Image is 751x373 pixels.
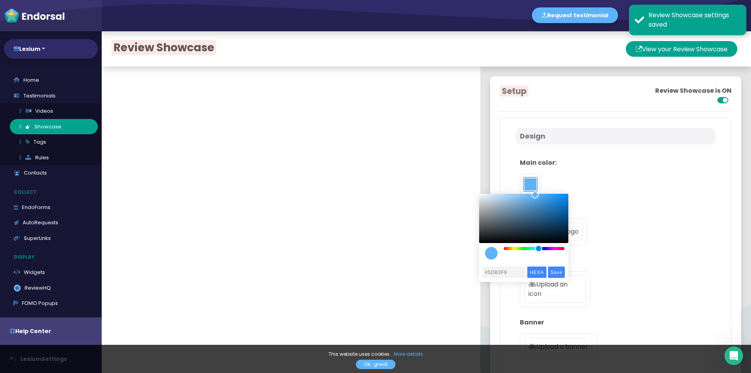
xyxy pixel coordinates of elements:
a: AutoRequests [4,215,98,231]
span: This website uses cookies. [329,351,391,357]
a: SuperLinks [4,231,98,246]
a: Showcase [10,119,98,135]
a: Tags [10,134,98,150]
a: Home [4,72,98,88]
button: en [624,8,651,23]
p: Collect [4,185,102,200]
a: Widgets [4,265,98,280]
span: Review Showcase is ON [616,86,731,105]
iframe: Intercom live chat [724,346,743,365]
p: Upload an icon [528,280,582,299]
p: Upload a banner [528,342,588,351]
button: View your Review Showcase [626,41,737,57]
a: Videos [10,103,98,119]
a: EndoForms [4,200,98,215]
button: Lexium [4,39,98,59]
p: Display [4,250,102,265]
div: hue selection slider [504,247,565,250]
button: Request testimonial [532,7,618,23]
p: Logo [520,203,711,212]
a: FOMO Popups [4,296,98,311]
h4: Design [520,132,711,141]
p: Icon [520,256,711,265]
a: Rules [10,150,98,166]
img: endorsal-logo-white@2x.png [4,8,65,23]
input: save and exit [548,267,565,278]
div: color picker dialog [479,194,568,282]
div: Review Showcase settings saved [649,11,740,29]
p: Banner [520,318,711,327]
input: HEXA [527,267,546,278]
button: toggle color picker dialog [524,178,537,191]
a: ReviewHQ [4,280,98,296]
span: Review Showcase [111,40,216,55]
p: Main color: [520,158,711,168]
a: Testimonials [4,88,98,104]
div: color selection area [479,194,568,243]
span: Setup [500,85,528,97]
div: [PERSON_NAME] [673,4,722,27]
a: More details [394,351,423,358]
a: Ok, great [356,360,395,369]
button: [PERSON_NAME] [669,4,741,27]
a: Contacts [4,165,98,181]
